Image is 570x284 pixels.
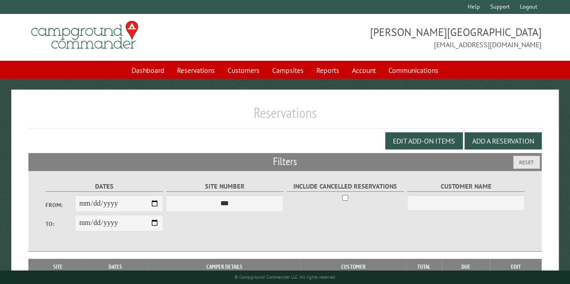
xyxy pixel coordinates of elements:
[46,201,75,209] label: From:
[311,62,345,79] a: Reports
[166,181,283,192] label: Site Number
[172,62,220,79] a: Reservations
[513,156,540,169] button: Reset
[301,259,406,275] th: Customer
[442,259,490,275] th: Due
[385,132,463,149] button: Edit Add-on Items
[383,62,444,79] a: Communications
[287,181,404,192] label: Include Cancelled Reservations
[33,259,82,275] th: Site
[234,274,336,280] small: © Campground Commander LLC. All rights reserved.
[222,62,265,79] a: Customers
[46,181,163,192] label: Dates
[46,220,75,228] label: To:
[148,259,301,275] th: Camper Details
[490,259,541,275] th: Edit
[126,62,170,79] a: Dashboard
[285,25,542,50] span: [PERSON_NAME][GEOGRAPHIC_DATA] [EMAIL_ADDRESS][DOMAIN_NAME]
[83,259,148,275] th: Dates
[465,132,542,149] button: Add a Reservation
[28,104,542,129] h1: Reservations
[28,153,542,170] h2: Filters
[267,62,309,79] a: Campsites
[347,62,381,79] a: Account
[406,259,442,275] th: Total
[28,18,141,53] img: Campground Commander
[407,181,524,192] label: Customer Name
